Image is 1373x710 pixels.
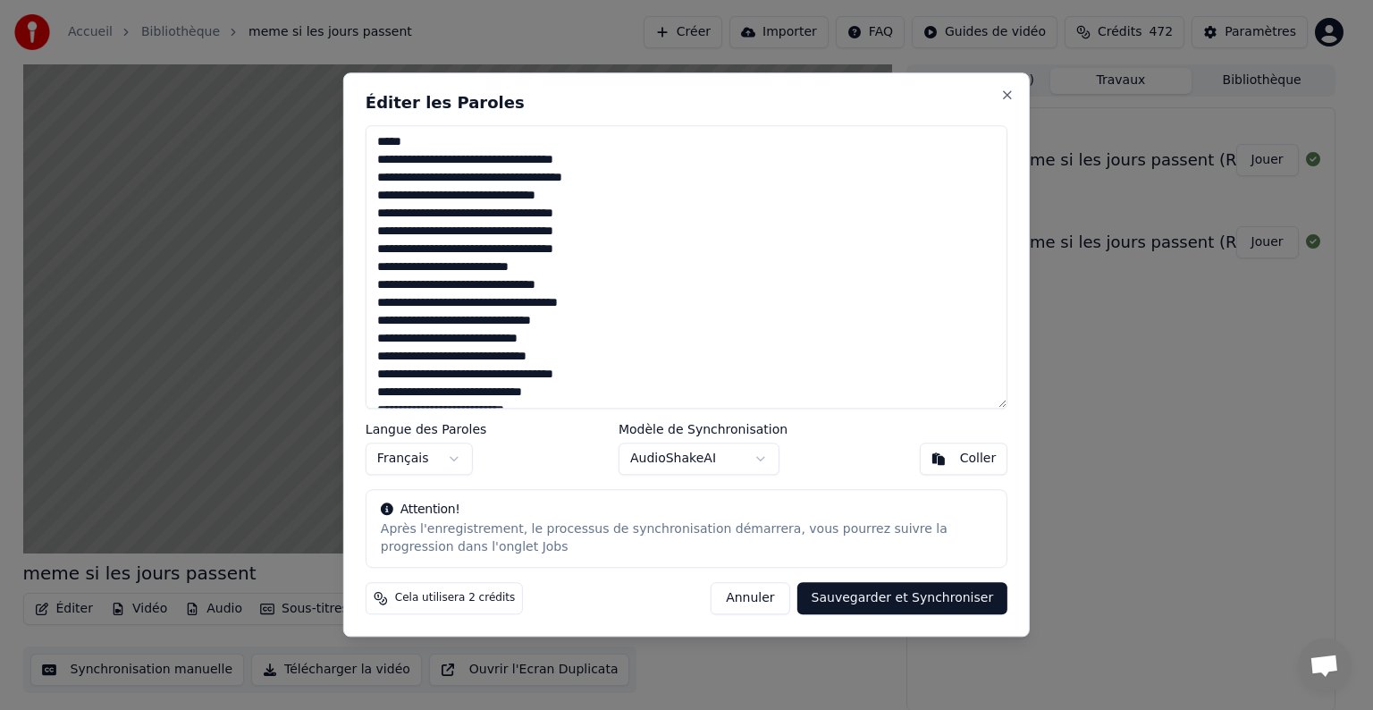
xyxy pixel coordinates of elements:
button: Coller [920,444,1008,476]
div: Coller [960,451,997,469]
button: Annuler [711,583,789,615]
div: Attention! [381,502,992,520]
h2: Éditer les Paroles [366,95,1007,111]
label: Langue des Paroles [366,424,487,436]
span: Cela utilisera 2 crédits [395,592,515,606]
div: Après l'enregistrement, le processus de synchronisation démarrera, vous pourrez suivre la progres... [381,521,992,557]
label: Modèle de Synchronisation [619,424,788,436]
button: Sauvegarder et Synchroniser [797,583,1008,615]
